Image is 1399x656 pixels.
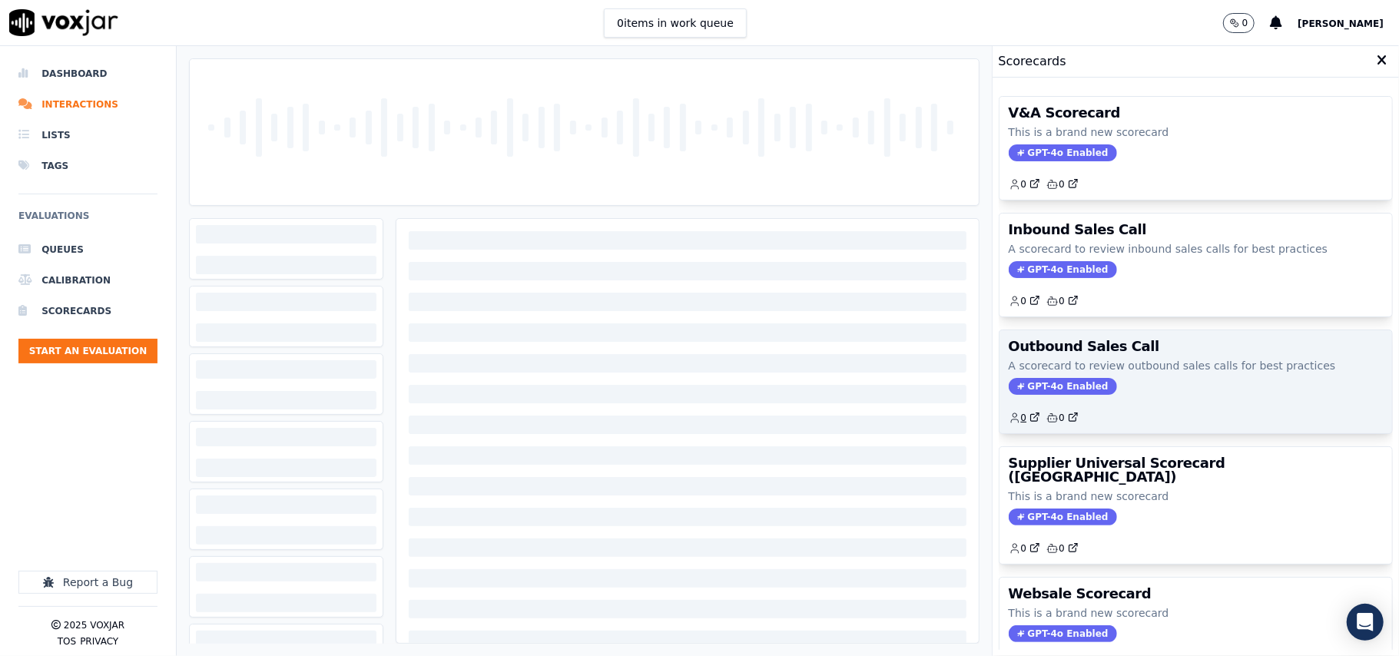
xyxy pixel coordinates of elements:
p: This is a brand new scorecard [1009,124,1383,140]
a: Queues [18,234,157,265]
span: GPT-4o Enabled [1009,378,1117,395]
p: 2025 Voxjar [64,619,124,631]
button: Start an Evaluation [18,339,157,363]
button: 0 [1223,13,1271,33]
button: 0 [1009,295,1047,307]
button: Report a Bug [18,571,157,594]
h3: Websale Scorecard [1009,587,1383,601]
span: GPT-4o Enabled [1009,261,1117,278]
a: 0 [1009,178,1041,191]
button: 0 [1009,178,1047,191]
button: [PERSON_NAME] [1298,14,1399,32]
span: GPT-4o Enabled [1009,509,1117,525]
p: This is a brand new scorecard [1009,605,1383,621]
a: 0 [1009,542,1041,555]
h3: Supplier Universal Scorecard ([GEOGRAPHIC_DATA]) [1009,456,1383,484]
p: 0 [1242,17,1248,29]
h3: Outbound Sales Call [1009,340,1383,353]
h3: V&A Scorecard [1009,106,1383,120]
span: GPT-4o Enabled [1009,144,1117,161]
button: TOS [58,635,76,648]
button: 0items in work queue [604,8,747,38]
a: 0 [1046,295,1079,307]
a: 0 [1046,542,1079,555]
span: [PERSON_NAME] [1298,18,1384,29]
a: Interactions [18,89,157,120]
div: Open Intercom Messenger [1347,604,1384,641]
img: voxjar logo [9,9,118,36]
button: 0 [1009,412,1047,424]
a: Lists [18,120,157,151]
button: Privacy [80,635,118,648]
p: A scorecard to review inbound sales calls for best practices [1009,241,1383,257]
div: Scorecards [993,46,1399,78]
h6: Evaluations [18,207,157,234]
a: Dashboard [18,58,157,89]
p: This is a brand new scorecard [1009,489,1383,504]
button: 0 [1223,13,1255,33]
a: 0 [1046,412,1079,424]
button: 0 [1009,542,1047,555]
a: Calibration [18,265,157,296]
a: Tags [18,151,157,181]
a: 0 [1046,178,1079,191]
p: A scorecard to review outbound sales calls for best practices [1009,358,1383,373]
h3: Inbound Sales Call [1009,223,1383,237]
span: GPT-4o Enabled [1009,625,1117,642]
a: 0 [1009,295,1041,307]
a: Scorecards [18,296,157,326]
a: 0 [1009,412,1041,424]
